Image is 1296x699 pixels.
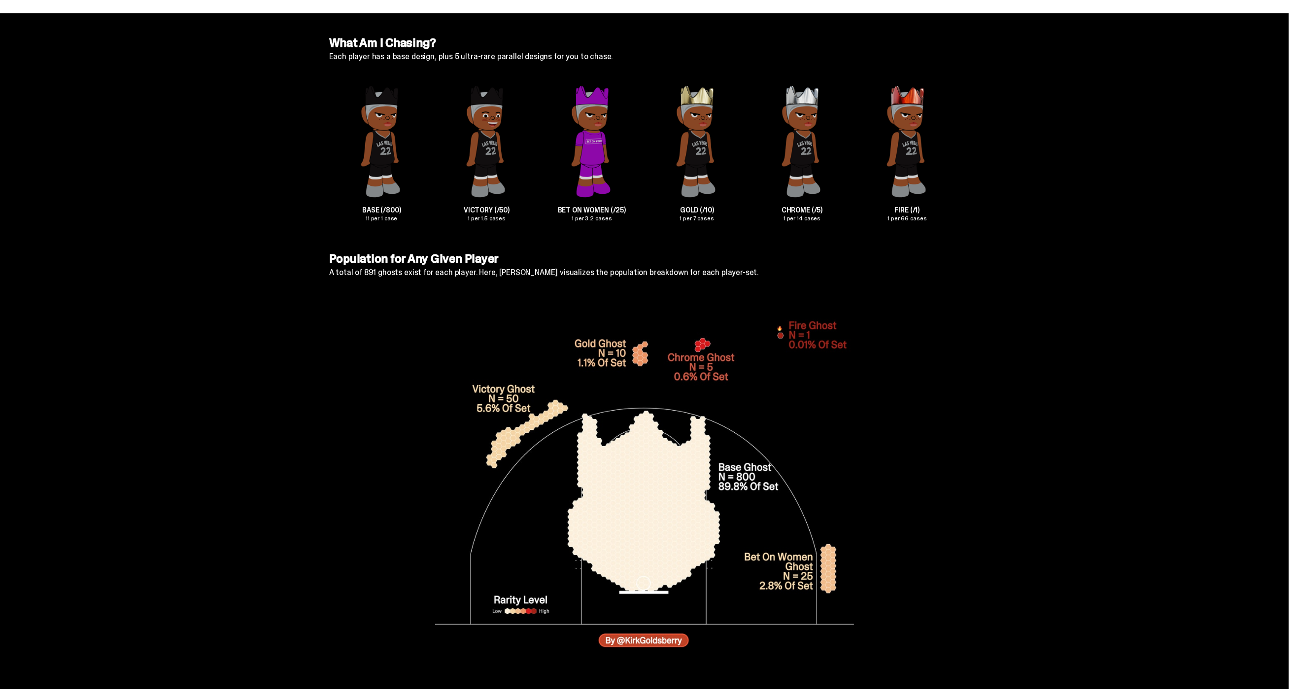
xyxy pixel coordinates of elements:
[750,215,854,221] p: 1 per 14 cases
[329,37,960,49] h4: What Am I Chasing?
[434,207,539,213] p: VICTORY (/50)
[781,84,823,199] img: Chrome ghost
[329,269,960,277] p: A total of 891 ghosts exist for each player. Here, [PERSON_NAME] visualizes the population breakd...
[435,312,854,654] img: Kirk Goldsberry Data Visualization
[854,215,959,221] p: 1 per 66 cases
[571,84,613,199] img: Bet on Women ghost
[676,84,718,199] img: Gold ghost
[750,207,854,213] p: CHROME (/5)
[539,215,644,221] p: 1 per 3.2 cases
[329,207,434,213] p: BASE (/800)
[854,207,959,213] p: FIRE (/1)
[329,215,434,221] p: 11 per 1 case
[329,253,960,265] h4: Population for Any Given Player
[886,84,928,199] img: Fire ghost
[644,207,749,213] p: GOLD (/10)
[644,215,749,221] p: 1 per 7 cases
[360,84,403,199] img: Base ghost
[466,84,508,199] img: VICTORY ghost
[329,53,960,61] p: Each player has a base design, plus 5 ultra-rare parallel designs for you to chase.
[434,215,539,221] p: 1 per 1.5 cases
[539,207,644,213] p: BET ON WOMEN (/25)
